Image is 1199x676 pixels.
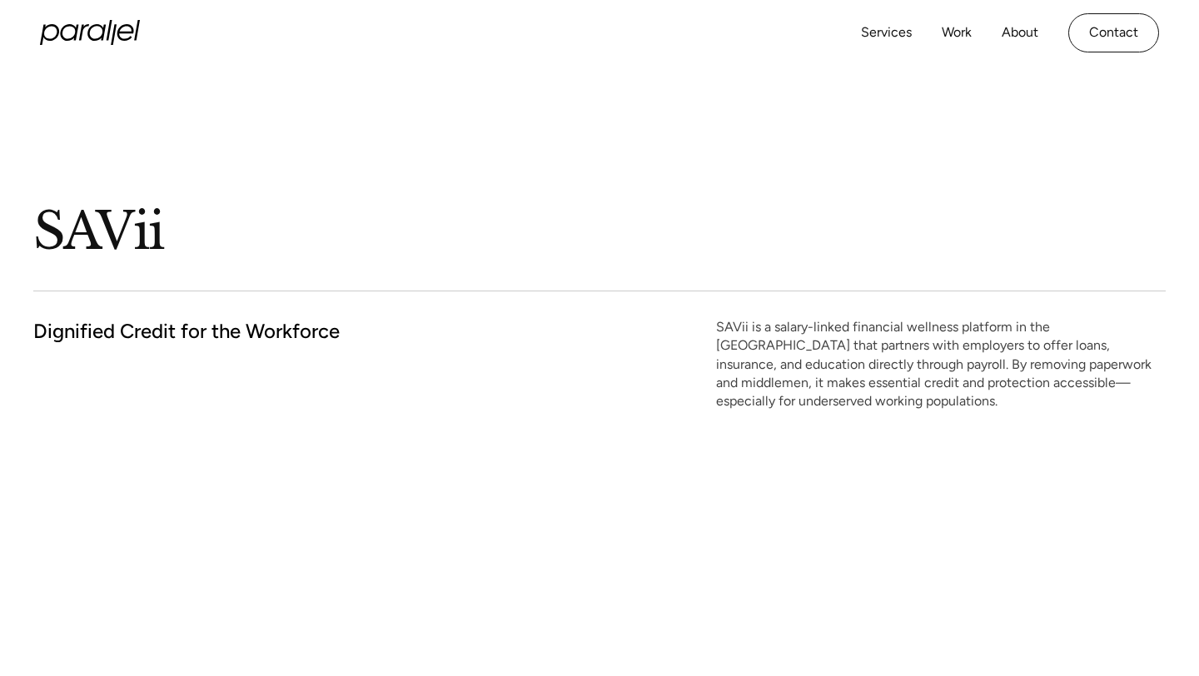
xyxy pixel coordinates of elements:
h2: Dignified Credit for the Workforce [33,318,340,344]
a: Contact [1068,13,1159,52]
a: Work [942,21,972,45]
p: SAVii is a salary-linked financial wellness platform in the [GEOGRAPHIC_DATA] that partners with ... [716,318,1166,411]
h1: SAVii [33,199,699,264]
a: Services [861,21,912,45]
a: home [40,20,140,45]
a: About [1002,21,1038,45]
